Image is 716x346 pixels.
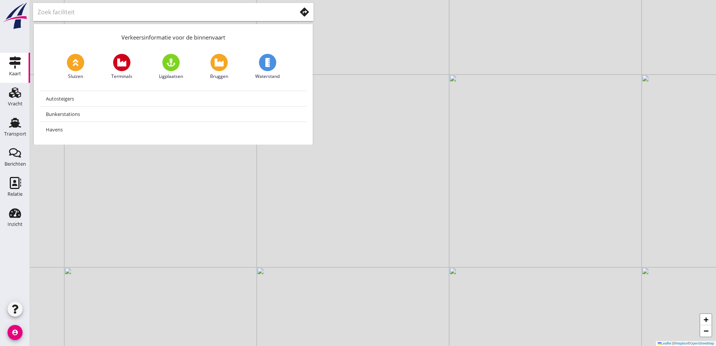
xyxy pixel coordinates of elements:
span: Bruggen [210,73,228,80]
span: + [704,315,708,324]
a: OpenStreetMap [690,341,714,345]
span: Waterstand [255,73,280,80]
i: account_circle [8,325,23,340]
div: Havens [46,125,301,134]
div: Transport [4,131,26,136]
span: Sluizen [68,73,83,80]
a: Leaflet [658,341,671,345]
a: Bruggen [210,54,228,80]
div: Kaart [9,71,21,76]
a: Ligplaatsen [159,54,183,80]
div: Vracht [8,101,23,106]
a: Zoom out [700,325,711,337]
a: Mapbox [676,341,688,345]
div: © © [656,341,716,346]
span: Ligplaatsen [159,73,183,80]
div: Relatie [8,192,23,197]
div: Berichten [5,162,26,166]
img: logo-small.a267ee39.svg [2,2,29,30]
div: Autosteigers [46,94,301,103]
a: Sluizen [67,54,84,80]
span: − [704,326,708,335]
a: Terminals [111,54,132,80]
div: Inzicht [8,222,23,227]
span: Terminals [111,73,132,80]
a: Zoom in [700,314,711,325]
div: Verkeersinformatie voor de binnenvaart [34,24,313,48]
input: Zoek faciliteit [38,6,286,18]
div: Bunkerstations [46,110,301,119]
a: Waterstand [255,54,280,80]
